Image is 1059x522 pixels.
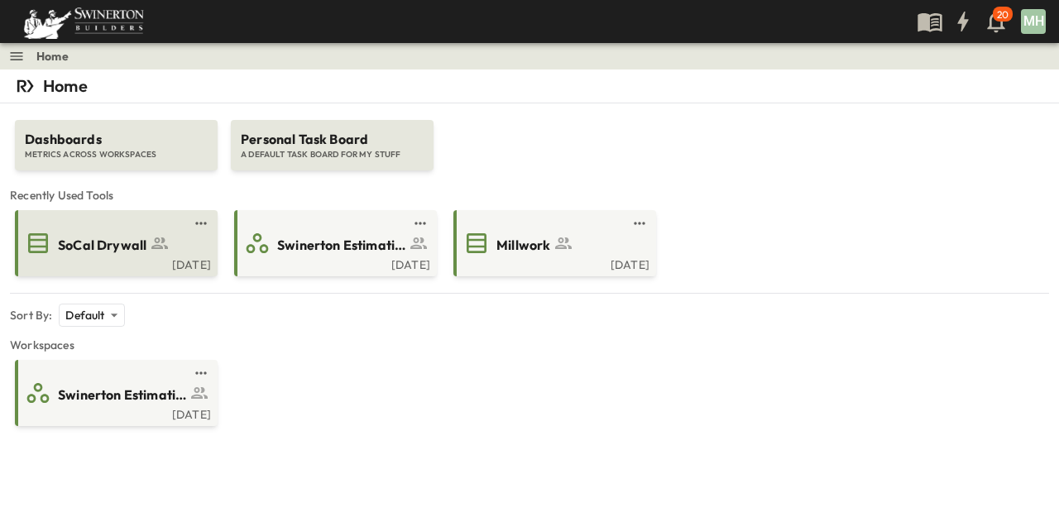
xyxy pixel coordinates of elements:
a: [DATE] [18,406,211,419]
button: test [191,363,211,383]
p: 20 [997,8,1009,22]
a: [DATE] [18,256,211,270]
a: [DATE] [457,256,649,270]
img: 6c363589ada0b36f064d841b69d3a419a338230e66bb0a533688fa5cc3e9e735.png [20,4,147,39]
a: Millwork [457,230,649,256]
span: Workspaces [10,337,1049,353]
span: METRICS ACROSS WORKSPACES [25,149,208,160]
a: Home [36,48,69,65]
button: test [191,213,211,233]
span: Recently Used Tools [10,187,1049,204]
a: Personal Task BoardA DEFAULT TASK BOARD FOR MY STUFF [229,103,435,170]
a: [DATE] [237,256,430,270]
button: test [410,213,430,233]
span: Swinerton Estimating [58,386,186,405]
div: Default [59,304,124,327]
nav: breadcrumbs [36,48,79,65]
a: SoCal Drywall [18,230,211,256]
p: Home [43,74,88,98]
span: Dashboards [25,130,208,149]
a: DashboardsMETRICS ACROSS WORKSPACES [13,103,219,170]
span: Millwork [496,236,550,255]
div: MH [1021,9,1046,34]
a: Swinerton Estimating [18,380,211,406]
span: SoCal Drywall [58,236,146,255]
span: Personal Task Board [241,130,424,149]
a: Swinerton Estimating [237,230,430,256]
p: Sort By: [10,307,52,323]
p: Default [65,307,104,323]
button: test [630,213,649,233]
span: A DEFAULT TASK BOARD FOR MY STUFF [241,149,424,160]
button: MH [1019,7,1047,36]
span: Swinerton Estimating [277,236,405,255]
